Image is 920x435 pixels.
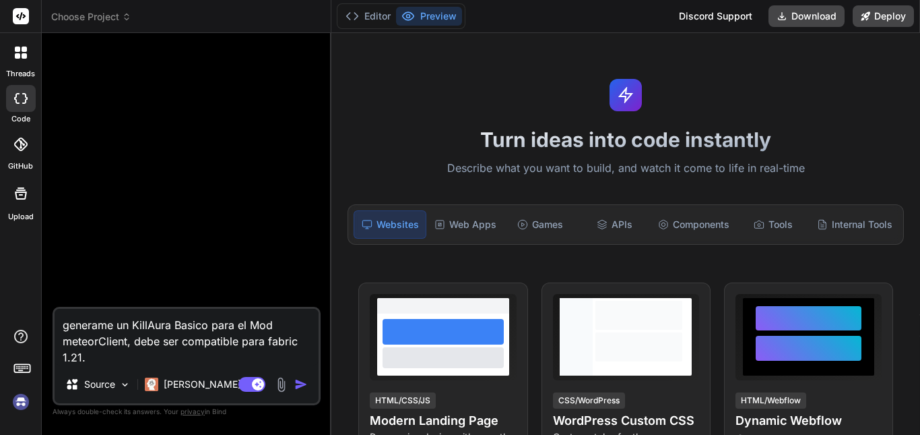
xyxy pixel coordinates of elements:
div: Websites [354,210,426,239]
span: privacy [180,407,205,415]
button: Editor [340,7,396,26]
label: Upload [8,211,34,223]
div: CSS/WordPress [553,393,625,409]
p: Always double-check its answers. Your in Bind [53,405,321,418]
img: Pick Models [119,379,131,390]
div: HTML/Webflow [735,393,806,409]
button: Preview [396,7,462,26]
textarea: generame un KillAura Basico para el Mod meteorClient, debe ser compatible para fabric 1.21. [55,309,319,366]
p: Source [84,378,115,391]
img: Claude 4 Sonnet [145,378,158,391]
div: Internal Tools [812,210,898,239]
button: Download [768,5,845,27]
label: threads [6,68,35,80]
h4: Modern Landing Page [370,411,516,430]
div: APIs [579,210,650,239]
div: Discord Support [671,5,760,27]
label: GitHub [8,161,33,172]
div: HTML/CSS/JS [370,393,436,409]
div: Games [504,210,576,239]
div: Web Apps [429,210,502,239]
label: code [11,113,30,125]
img: attachment [273,377,289,393]
img: icon [294,378,308,391]
p: Describe what you want to build, and watch it come to life in real-time [339,160,912,177]
h1: Turn ideas into code instantly [339,127,912,152]
span: Choose Project [51,10,131,24]
p: [PERSON_NAME] 4 S.. [164,378,264,391]
button: Deploy [853,5,914,27]
div: Tools [737,210,809,239]
div: Components [653,210,735,239]
img: signin [9,390,32,413]
h4: WordPress Custom CSS [553,411,699,430]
